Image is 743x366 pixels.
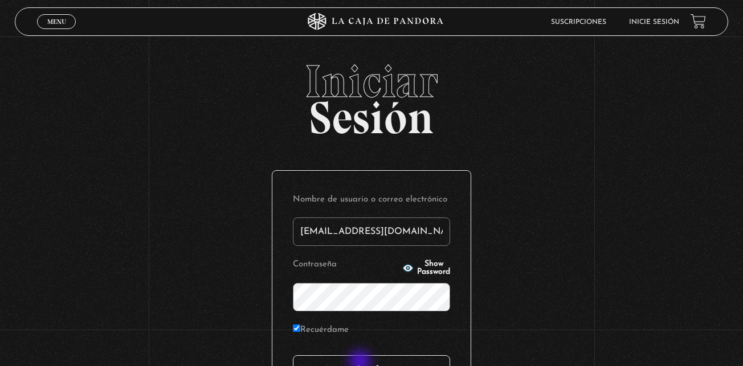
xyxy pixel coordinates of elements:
[293,322,349,339] label: Recuérdame
[43,28,70,36] span: Cerrar
[47,18,66,25] span: Menu
[15,59,728,104] span: Iniciar
[629,19,679,26] a: Inicie sesión
[402,260,450,276] button: Show Password
[691,14,706,29] a: View your shopping cart
[15,59,728,131] h2: Sesión
[293,256,399,274] label: Contraseña
[293,324,300,332] input: Recuérdame
[293,191,450,209] label: Nombre de usuario o correo electrónico
[417,260,450,276] span: Show Password
[551,19,606,26] a: Suscripciones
